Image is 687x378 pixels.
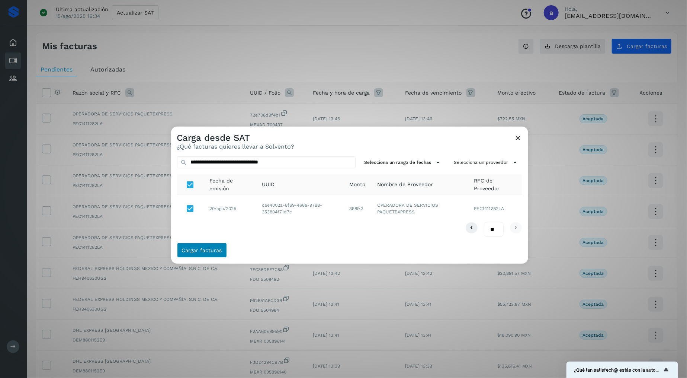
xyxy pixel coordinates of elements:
td: 20/ago/2025 [204,195,256,222]
span: ¿Qué tan satisfech@ estás con la autorización de tus facturas? [574,367,662,373]
button: Cargar facturas [177,243,227,258]
span: Fecha de emisión [210,177,250,193]
span: Monto [349,181,365,188]
td: 3589.3 [343,195,371,222]
td: PEC1411282LA [468,195,522,222]
span: UUID [262,181,275,188]
span: Cargar facturas [182,248,222,253]
span: RFC de Proveedor [474,177,516,193]
button: Selecciona un proveedor [451,156,522,168]
td: cae4002a-8f69-468a-9798-353804f71d7c [256,195,343,222]
span: Nombre de Proveedor [377,181,433,188]
h3: Carga desde SAT [177,132,295,143]
button: Selecciona un rango de fechas [362,156,445,168]
td: OPERADORA DE SERVICIOS PAQUETEXPRESS [371,195,468,222]
button: Mostrar encuesta - ¿Qué tan satisfech@ estás con la autorización de tus facturas? [574,365,671,374]
p: ¿Qué facturas quieres llevar a Solvento? [177,143,295,150]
